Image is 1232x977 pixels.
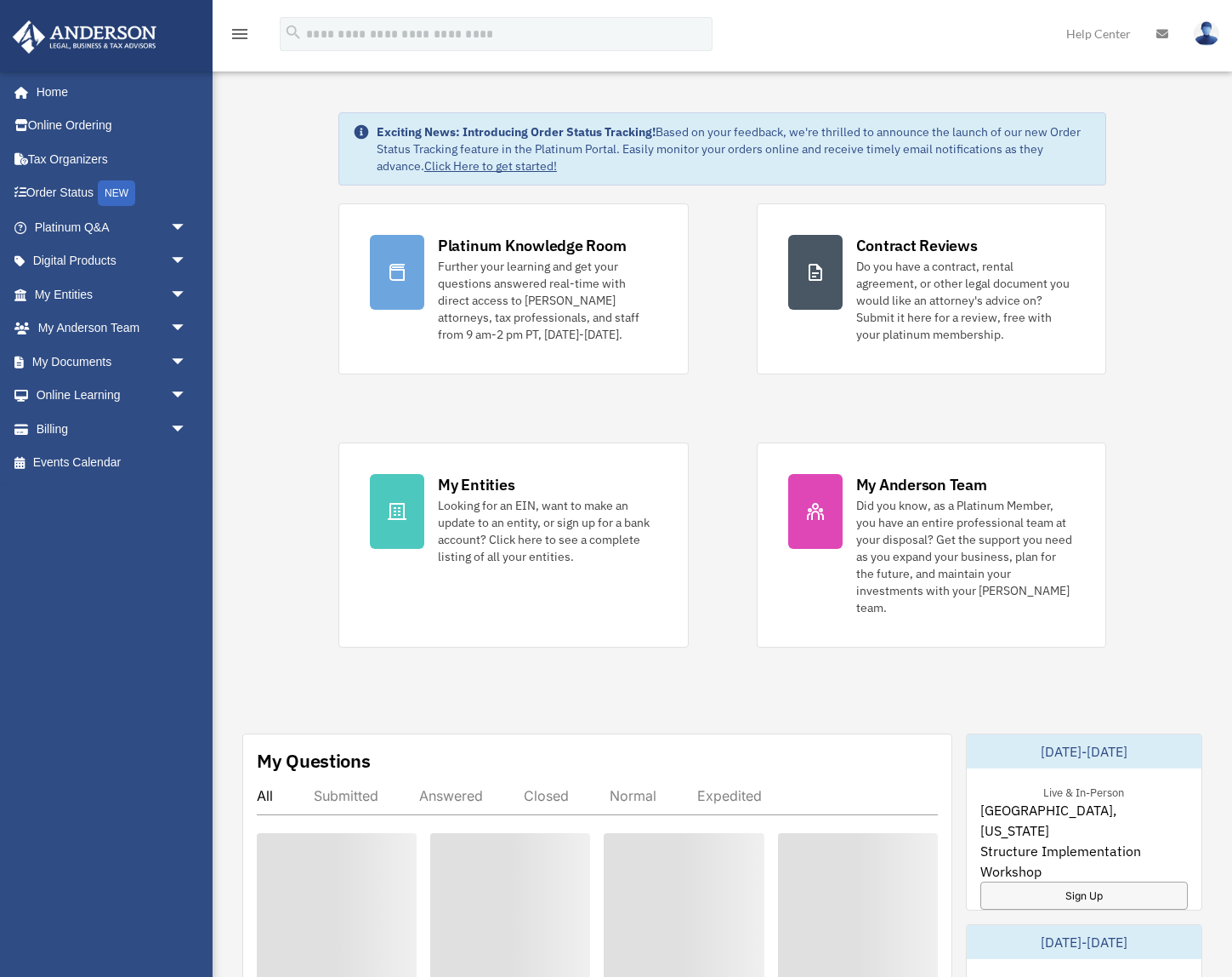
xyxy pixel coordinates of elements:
[438,235,627,256] div: Platinum Knowledge Room
[438,497,657,565] div: Looking for an EIN, want to make an update to an entity, or sign up for a bank account? Click her...
[980,882,1188,910] a: Sign Up
[12,412,213,446] a: Billingarrow_drop_down
[967,734,1201,768] div: [DATE]-[DATE]
[980,800,1188,841] span: [GEOGRAPHIC_DATA], [US_STATE]
[1030,782,1138,800] div: Live & In-Person
[610,787,656,804] div: Normal
[856,497,1076,616] div: Did you know, as a Platinum Member, you have an entire professional team at your disposal? Get th...
[856,258,1076,343] div: Do you have a contract, rental agreement, or other legal document you would like an attorney's ad...
[230,24,250,44] i: menu
[424,158,557,174] a: Click Here to get started!
[12,210,213,244] a: Platinum Q&Aarrow_drop_down
[230,30,250,44] a: menu
[12,176,213,211] a: Order StatusNEW
[419,787,483,804] div: Answered
[524,787,569,804] div: Closed
[980,841,1188,882] span: Structure Implementation Workshop
[12,244,213,278] a: Digital Productsarrow_drop_down
[967,925,1201,959] div: [DATE]-[DATE]
[98,180,135,206] div: NEW
[314,787,378,804] div: Submitted
[1194,21,1219,46] img: User Pic
[338,443,689,648] a: My Entities Looking for an EIN, want to make an update to an entity, or sign up for a bank accoun...
[438,258,657,343] div: Further your learning and get your questions answered real-time with direct access to [PERSON_NAM...
[170,311,204,346] span: arrow_drop_down
[856,474,987,495] div: My Anderson Team
[757,443,1107,648] a: My Anderson Team Did you know, as a Platinum Member, you have an entire professional team at your...
[257,787,273,804] div: All
[377,123,1092,174] div: Based on your feedback, we're thrilled to announce the launch of our new Order Status Tracking fe...
[170,210,204,245] span: arrow_drop_down
[12,345,213,379] a: My Documentsarrow_drop_down
[170,379,204,414] span: arrow_drop_down
[12,75,204,109] a: Home
[12,446,213,480] a: Events Calendar
[257,748,371,774] div: My Questions
[170,277,204,312] span: arrow_drop_down
[170,412,204,447] span: arrow_drop_down
[8,20,162,54] img: Anderson Advisors Platinum Portal
[12,379,213,413] a: Online Learningarrow_drop_down
[284,23,303,42] i: search
[757,203,1107,374] a: Contract Reviews Do you have a contract, rental agreement, or other legal document you would like...
[697,787,762,804] div: Expedited
[12,109,213,143] a: Online Ordering
[12,142,213,176] a: Tax Organizers
[170,244,204,279] span: arrow_drop_down
[12,311,213,346] a: My Anderson Teamarrow_drop_down
[856,235,978,256] div: Contract Reviews
[438,474,514,495] div: My Entities
[12,277,213,311] a: My Entitiesarrow_drop_down
[170,345,204,380] span: arrow_drop_down
[338,203,689,374] a: Platinum Knowledge Room Further your learning and get your questions answered real-time with dire...
[377,124,656,140] strong: Exciting News: Introducing Order Status Tracking!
